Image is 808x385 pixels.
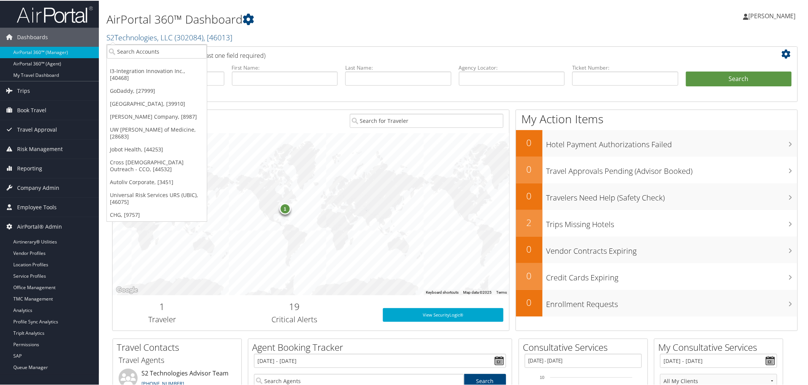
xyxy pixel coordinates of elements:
[114,285,140,294] a: Open this area in Google Maps (opens a new window)
[546,294,798,309] h3: Enrollment Requests
[459,63,565,71] label: Agency Locator:
[114,285,140,294] img: Google
[516,236,798,262] a: 0Vendor Contracts Expiring
[17,5,93,23] img: airportal-logo.png
[118,313,206,324] h3: Traveler
[217,299,371,312] h2: 19
[17,119,57,138] span: Travel Approval
[107,208,207,221] a: CHG, [9757]
[107,188,207,208] a: Universal Risk Services URS (UBIC), [46075]
[516,295,543,308] h2: 0
[118,47,735,60] h2: Airtinerary Lookup
[107,44,207,58] input: Search Accounts
[546,135,798,149] h3: Hotel Payment Authorizations Failed
[546,161,798,176] h3: Travel Approvals Pending (Advisor Booked)
[516,162,543,175] h2: 0
[175,32,203,42] span: ( 302084 )
[523,340,648,353] h2: Consultative Services
[203,32,232,42] span: , [ 46013 ]
[17,178,59,197] span: Company Admin
[106,32,232,42] a: S2Technologies, LLC
[658,340,783,353] h2: My Consultative Services
[107,110,207,123] a: [PERSON_NAME] Company, [8987]
[107,155,207,175] a: Cross [DEMOGRAPHIC_DATA] Outreach - CCO, [44532]
[17,158,42,177] span: Reporting
[546,241,798,256] h3: Vendor Contracts Expiring
[17,216,62,235] span: AirPortal® Admin
[17,100,46,119] span: Book Travel
[426,289,459,294] button: Keyboard shortcuts
[516,110,798,126] h1: My Action Items
[252,340,512,353] h2: Agent Booking Tracker
[749,11,796,19] span: [PERSON_NAME]
[516,289,798,316] a: 0Enrollment Requests
[17,139,63,158] span: Risk Management
[279,202,290,214] div: 1
[572,63,678,71] label: Ticket Number:
[117,340,241,353] h2: Travel Contacts
[107,175,207,188] a: Autoliv Corporate, [3451]
[546,215,798,229] h3: Trips Missing Hotels
[496,290,507,294] a: Terms (opens in new tab)
[546,268,798,282] h3: Credit Cards Expiring
[17,81,30,100] span: Trips
[516,156,798,183] a: 0Travel Approvals Pending (Advisor Booked)
[540,374,544,379] tspan: 10
[516,189,543,202] h2: 0
[193,51,265,59] span: (at least one field required)
[107,123,207,142] a: UW [PERSON_NAME] of Medicine, [28683]
[107,97,207,110] a: [GEOGRAPHIC_DATA], [39910]
[107,142,207,155] a: Jobot Health, [44253]
[516,262,798,289] a: 0Credit Cards Expiring
[546,188,798,202] h3: Travelers Need Help (Safety Check)
[516,183,798,209] a: 0Travelers Need Help (Safety Check)
[516,209,798,236] a: 2Trips Missing Hotels
[516,242,543,255] h2: 0
[106,11,571,27] h1: AirPortal 360™ Dashboard
[107,64,207,84] a: I3-Integration Innovation Inc., [40468]
[232,63,338,71] label: First Name:
[119,354,236,365] h3: Travel Agents
[516,215,543,228] h2: 2
[516,129,798,156] a: 0Hotel Payment Authorizations Failed
[17,27,48,46] span: Dashboards
[345,63,451,71] label: Last Name:
[743,4,803,27] a: [PERSON_NAME]
[516,135,543,148] h2: 0
[516,269,543,282] h2: 0
[350,113,504,127] input: Search for Traveler
[17,197,57,216] span: Employee Tools
[383,307,504,321] a: View SecurityLogic®
[463,290,492,294] span: Map data ©2025
[686,71,792,86] button: Search
[217,313,371,324] h3: Critical Alerts
[118,299,206,312] h2: 1
[107,84,207,97] a: GoDaddy, [27999]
